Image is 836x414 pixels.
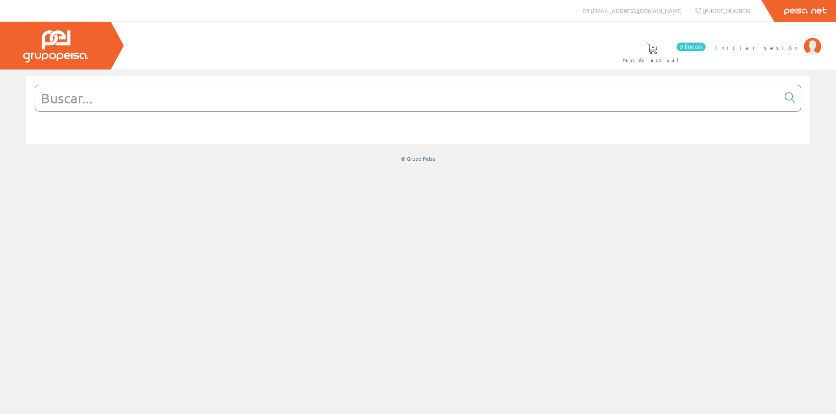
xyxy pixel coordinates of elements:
span: 0 línea/s [677,43,706,51]
span: Iniciar sesión [715,43,800,52]
span: Pedido actual [623,56,682,64]
span: [EMAIL_ADDRESS][DOMAIN_NAME] [591,7,682,14]
span: [PHONE_NUMBER] [703,7,750,14]
div: © Grupo Peisa [26,155,810,162]
img: Grupo Peisa [23,30,88,63]
input: Buscar... [35,85,780,111]
a: Iniciar sesión [715,36,821,44]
